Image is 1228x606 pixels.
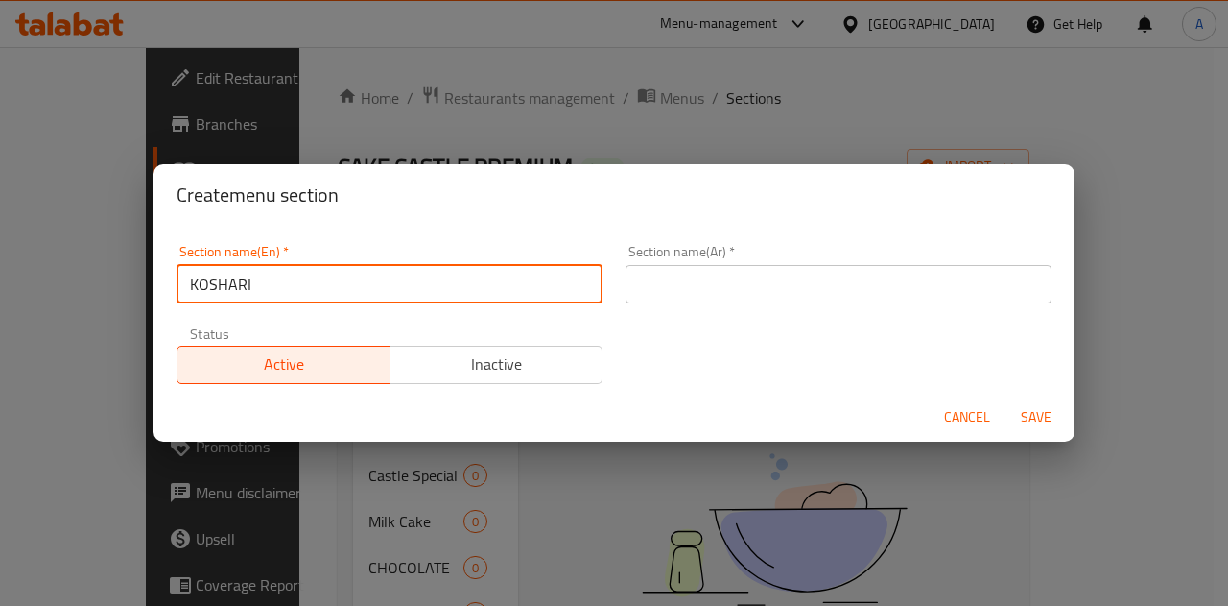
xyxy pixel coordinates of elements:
button: Save [1005,400,1067,435]
span: Inactive [398,351,596,378]
span: Active [185,351,383,378]
h2: Create menu section [177,180,1051,210]
button: Active [177,346,390,384]
button: Cancel [936,400,998,435]
span: Save [1013,405,1059,429]
button: Inactive [390,346,603,384]
input: Please enter section name(en) [177,265,602,303]
span: Cancel [944,405,990,429]
input: Please enter section name(ar) [626,265,1051,303]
